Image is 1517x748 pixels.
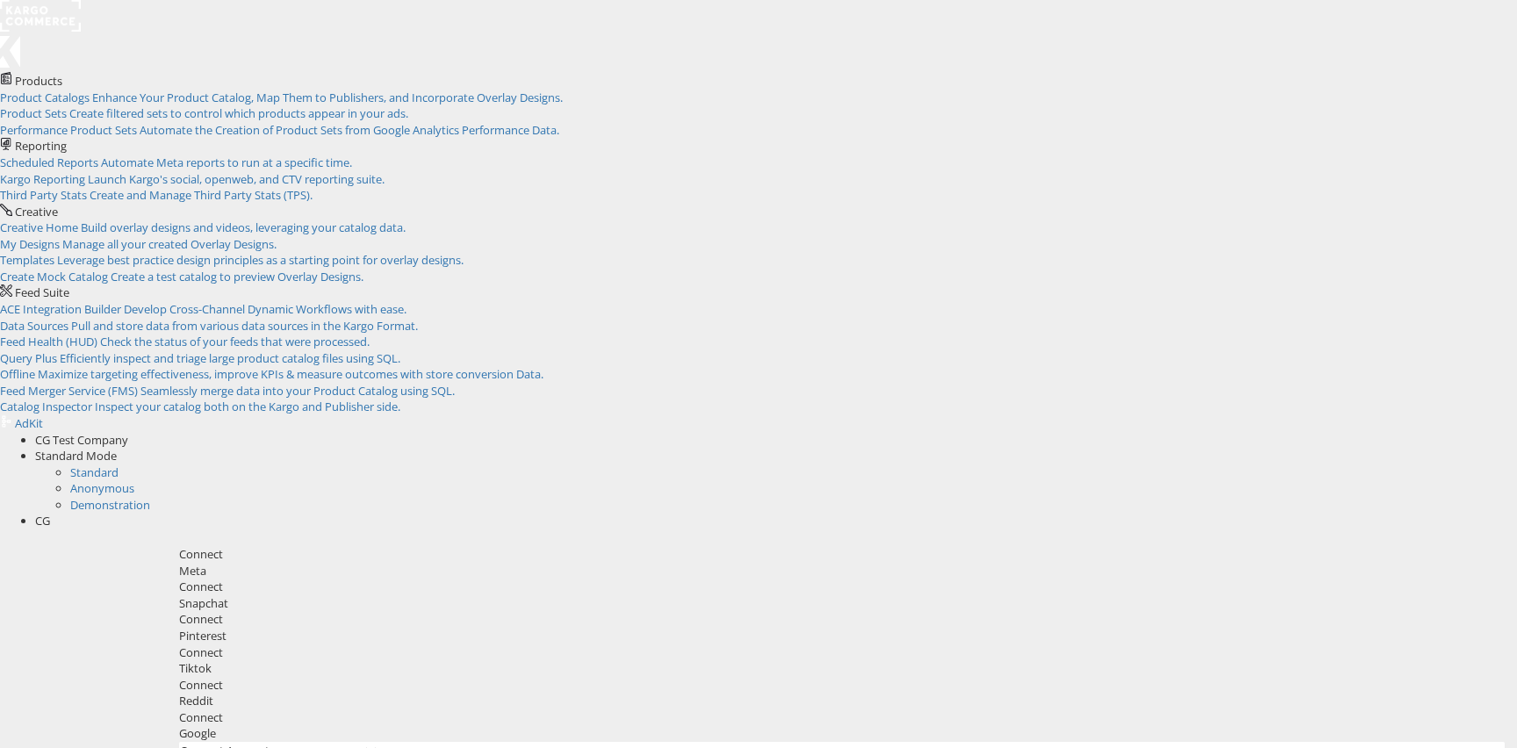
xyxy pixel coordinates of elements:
[179,693,1505,709] div: Reddit
[101,155,352,170] span: Automate Meta reports to run at a specific time.
[35,432,128,448] span: CG Test Company
[179,644,1505,660] div: Connect
[179,660,1505,677] div: Tiktok
[57,252,464,268] span: Leverage best practice design principles as a starting point for overlay designs.
[70,480,134,496] a: Anonymous
[35,513,50,529] span: CG
[62,236,277,252] span: Manage all your created Overlay Designs.
[140,383,455,399] span: Seamlessly merge data into your Product Catalog using SQL.
[38,366,543,382] span: Maximize targeting effectiveness, improve KPIs & measure outcomes with store conversion Data.
[15,138,67,154] span: Reporting
[100,334,370,349] span: Check the status of your feeds that were processed.
[179,595,1505,612] div: Snapchat
[179,628,1505,644] div: Pinterest
[15,73,62,89] span: Products
[35,448,117,464] span: Standard Mode
[15,284,69,300] span: Feed Suite
[60,350,400,366] span: Efficiently inspect and triage large product catalog files using SQL.
[88,171,385,187] span: Launch Kargo's social, openweb, and CTV reporting suite.
[15,415,43,431] span: AdKit
[70,464,119,480] a: Standard
[70,497,150,513] a: Demonstration
[179,611,1505,628] div: Connect
[179,579,1505,595] div: Connect
[81,219,406,235] span: Build overlay designs and videos, leveraging your catalog data.
[179,725,1505,742] div: Google
[111,269,363,284] span: Create a test catalog to preview Overlay Designs.
[71,318,418,334] span: Pull and store data from various data sources in the Kargo Format.
[90,187,313,203] span: Create and Manage Third Party Stats (TPS).
[92,90,563,105] span: Enhance Your Product Catalog, Map Them to Publishers, and Incorporate Overlay Designs.
[95,399,400,414] span: Inspect your catalog both on the Kargo and Publisher side.
[179,709,1505,726] div: Connect
[15,204,58,219] span: Creative
[69,105,408,121] span: Create filtered sets to control which products appear in your ads.
[124,301,406,317] span: Develop Cross-Channel Dynamic Workflows with ease.
[179,562,1505,579] div: Meta
[140,122,559,138] span: Automate the Creation of Product Sets from Google Analytics Performance Data.
[179,546,1505,563] div: Connect
[179,676,1505,693] div: Connect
